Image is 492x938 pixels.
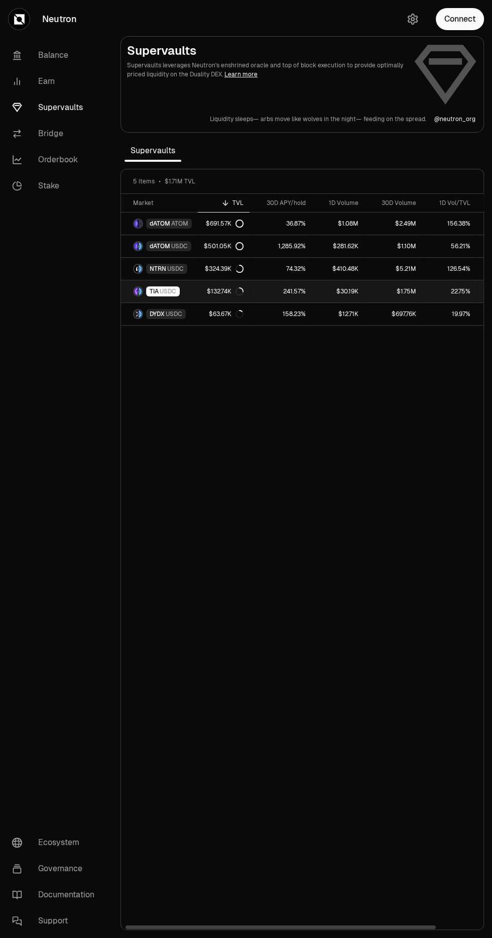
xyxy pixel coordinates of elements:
[198,280,250,302] a: $132.74K
[167,265,184,273] span: USDC
[312,213,364,235] a: $1.08M
[209,310,243,318] div: $63.67K
[4,882,108,908] a: Documentation
[250,258,312,280] a: 74.32%
[121,235,198,257] a: dATOM LogoUSDC LogodATOMUSDC
[139,265,142,273] img: USDC Logo
[4,173,108,199] a: Stake
[363,115,426,123] p: feeding on the spread.
[166,310,182,318] span: USDC
[205,265,243,273] div: $324.39K
[204,242,243,250] div: $501.05K
[139,242,142,250] img: USDC Logo
[4,94,108,121] a: Supervaults
[364,235,422,257] a: $1.10M
[121,303,198,325] a: DYDX LogoUSDC LogoDYDXUSDC
[134,265,138,273] img: NTRN Logo
[364,280,422,302] a: $1.75M
[198,303,250,325] a: $63.67K
[171,220,188,228] span: ATOM
[127,43,405,59] h2: Supervaults
[134,287,138,295] img: TIA Logo
[139,287,142,295] img: USDC Logo
[312,280,364,302] a: $30.19K
[198,235,250,257] a: $501.05K
[204,199,243,207] div: TVL
[139,310,142,318] img: USDC Logo
[171,242,188,250] span: USDC
[121,280,198,302] a: TIA LogoUSDC LogoTIAUSDC
[4,908,108,934] a: Support
[4,147,108,173] a: Orderbook
[250,280,312,302] a: 241.57%
[224,70,258,78] a: Learn more
[250,235,312,257] a: 1,285.92%
[207,287,243,295] div: $132.74K
[134,242,138,250] img: dATOM Logo
[422,303,476,325] a: 19.97%
[125,141,181,161] span: Supervaults
[134,310,138,318] img: DYDX Logo
[422,280,476,302] a: 22.75%
[312,235,364,257] a: $281.62K
[4,42,108,68] a: Balance
[133,177,155,185] span: 5 items
[434,115,475,123] a: @neutron_org
[434,115,475,123] p: @ neutron_org
[4,68,108,94] a: Earn
[364,213,422,235] a: $2.49M
[150,287,159,295] span: TIA
[312,258,364,280] a: $410.48K
[133,199,192,207] div: Market
[150,265,166,273] span: NTRN
[121,213,198,235] a: dATOM LogoATOM LogodATOMATOM
[165,177,195,185] span: $1.71M TVL
[198,213,250,235] a: $691.57K
[312,303,364,325] a: $12.71K
[210,115,259,123] p: Liquidity sleeps—
[250,303,312,325] a: 158.23%
[261,115,361,123] p: arbs move like wolves in the night—
[4,121,108,147] a: Bridge
[127,61,405,79] p: Supervaults leverages Neutron's enshrined oracle and top of block execution to provide optimally ...
[4,856,108,882] a: Governance
[428,199,470,207] div: 1D Vol/TVL
[371,199,416,207] div: 30D Volume
[134,220,138,228] img: dATOM Logo
[436,8,484,30] button: Connect
[150,242,170,250] span: dATOM
[422,235,476,257] a: 56.21%
[318,199,358,207] div: 1D Volume
[364,303,422,325] a: $697.76K
[150,310,165,318] span: DYDX
[4,829,108,856] a: Ecosystem
[198,258,250,280] a: $324.39K
[160,287,176,295] span: USDC
[422,258,476,280] a: 126.54%
[210,115,426,123] a: Liquidity sleeps—arbs move like wolves in the night—feeding on the spread.
[256,199,306,207] div: 30D APY/hold
[250,213,312,235] a: 36.87%
[206,220,243,228] div: $691.57K
[139,220,142,228] img: ATOM Logo
[121,258,198,280] a: NTRN LogoUSDC LogoNTRNUSDC
[150,220,170,228] span: dATOM
[422,213,476,235] a: 156.38%
[364,258,422,280] a: $5.21M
